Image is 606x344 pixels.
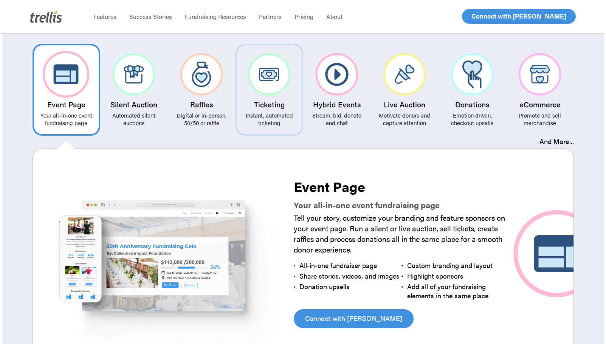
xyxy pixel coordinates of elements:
img: Live Auction [383,53,426,96]
img: Event Page [43,51,90,98]
h3: Donations [444,100,501,108]
a: Features [87,13,123,20]
a: Fundraising Resources [178,13,253,20]
p: Emotion driven, checkout upsells [444,112,501,127]
img: Event Page [513,210,601,298]
a: Connect with [PERSON_NAME] [294,309,414,328]
a: About [320,13,349,20]
h3: eCommerce [511,100,569,108]
p: Automated silent auctions [105,112,163,127]
p: Your all-in-one event fundraising page [38,112,95,127]
span: Fundraising Resources [185,12,246,21]
a: Live Auction Motivate donors and capture attention [371,44,439,136]
h3: Raffles [173,100,230,108]
img: Event Page [33,165,279,342]
h3: Live Auction [376,100,433,108]
span: Share stories, videos, and images [299,271,400,280]
span: Donation upsells [299,282,350,291]
a: Pricing [288,13,320,20]
span: Partners [259,12,282,21]
a: eCommerce Promote and sell merchandise [506,44,574,136]
img: Silent Auction [112,53,155,96]
img: Raffles [180,53,223,96]
strong: Your all-in-one event fundraising page [294,199,440,211]
h3: Silent Auction [105,100,163,108]
h3: Hybrid Events [308,100,366,108]
img: Ticketing [248,53,290,96]
p: Stream, bid, donate and chat [308,112,366,127]
a: Ticketing Instant, automated ticketing [236,44,303,136]
span: Connect with [PERSON_NAME] [305,313,402,324]
img: Donations [451,53,493,96]
img: Trellis [30,11,62,23]
a: Raffles Digital or in-person, 50/50 or raffle [168,44,236,136]
a: Hybrid Events Stream, bid, donate and chat [303,44,371,136]
span: Features [93,12,116,21]
a: Partners [253,13,288,20]
p: Promote and sell merchandise [511,112,569,127]
a: Event Page Your all-in-one event fundraising page [33,44,100,136]
a: And More... [539,136,574,146]
p: Digital or in-person, 50/50 or raffle [173,112,230,127]
img: eCommerce [518,53,561,96]
h3: Event Page [38,100,95,108]
a: Donations Emotion driven, checkout upsells [439,44,506,136]
span: Success Stories [129,12,172,21]
p: Instant, automated ticketing [241,112,298,127]
a: Silent Auction Automated silent auctions [100,44,168,136]
a: Success Stories [123,13,178,20]
h3: Ticketing [241,100,298,108]
a: Connect with [PERSON_NAME] [462,9,576,24]
span: Connect with [PERSON_NAME] [471,11,566,20]
span: Tell your story, customize your branding and feature sponsors on your event page. Run a silent or... [294,212,505,255]
img: Hybrid Events [315,53,358,96]
p: Motivate donors and capture attention [376,112,433,127]
span: All-in-one fundraiser page [299,260,377,270]
span: Add all of your fundraising elements in the same place [407,282,488,300]
span: Highlight sponsors [407,271,463,280]
span: About [326,12,343,21]
span: Custom branding and layout [407,260,493,270]
span: Pricing [294,12,313,21]
strong: Event Page [294,177,365,196]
